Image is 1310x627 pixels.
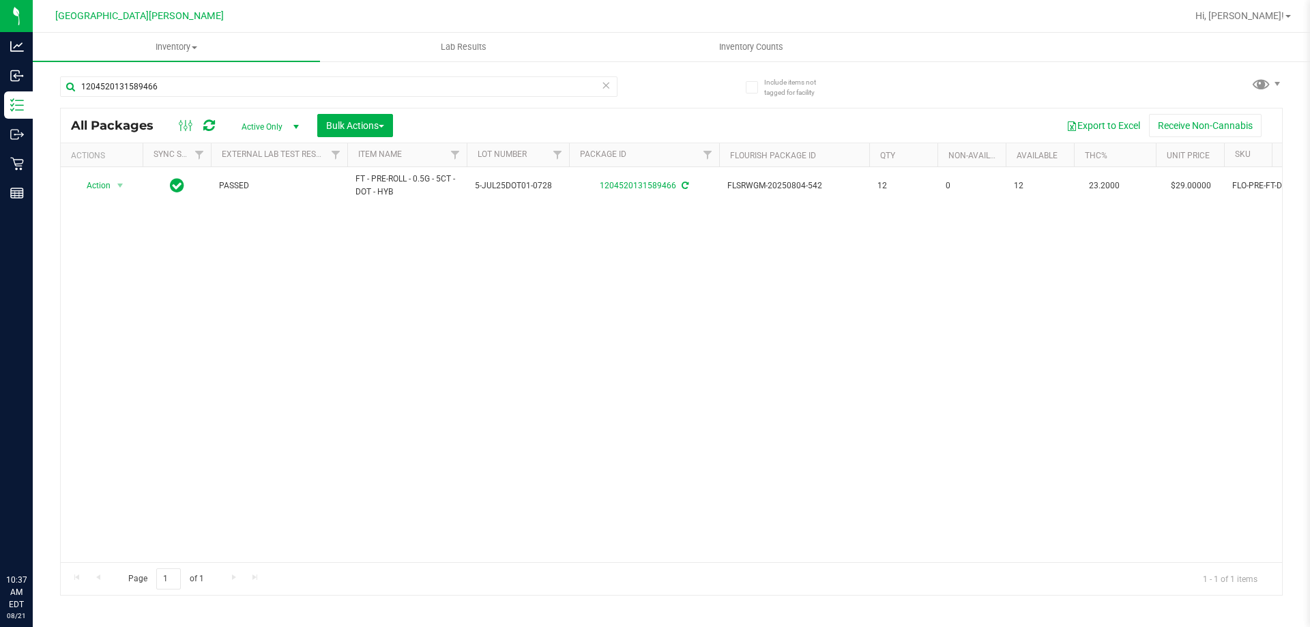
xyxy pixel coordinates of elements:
[320,33,607,61] a: Lab Results
[325,143,347,166] a: Filter
[154,149,206,159] a: Sync Status
[55,10,224,22] span: [GEOGRAPHIC_DATA][PERSON_NAME]
[10,69,24,83] inline-svg: Inbound
[1082,176,1126,196] span: 23.2000
[10,40,24,53] inline-svg: Analytics
[317,114,393,137] button: Bulk Actions
[422,41,505,53] span: Lab Results
[71,118,167,133] span: All Packages
[580,149,626,159] a: Package ID
[6,574,27,611] p: 10:37 AM EDT
[948,151,1009,160] a: Non-Available
[1149,114,1262,137] button: Receive Non-Cannabis
[1085,151,1107,160] a: THC%
[33,41,320,53] span: Inventory
[444,143,467,166] a: Filter
[14,518,55,559] iframe: Resource center
[1167,151,1210,160] a: Unit Price
[600,181,676,190] a: 1204520131589466
[222,149,329,159] a: External Lab Test Result
[10,98,24,112] inline-svg: Inventory
[156,568,181,589] input: 1
[877,179,929,192] span: 12
[71,151,137,160] div: Actions
[701,41,802,53] span: Inventory Counts
[358,149,402,159] a: Item Name
[727,179,861,192] span: FLSRWGM-20250804-542
[326,120,384,131] span: Bulk Actions
[601,76,611,94] span: Clear
[730,151,816,160] a: Flourish Package ID
[1164,176,1218,196] span: $29.00000
[607,33,894,61] a: Inventory Counts
[355,173,458,199] span: FT - PRE-ROLL - 0.5G - 5CT - DOT - HYB
[475,179,561,192] span: 5-JUL25DOT01-0728
[10,128,24,141] inline-svg: Outbound
[170,176,184,195] span: In Sync
[117,568,215,589] span: Page of 1
[33,33,320,61] a: Inventory
[946,179,998,192] span: 0
[60,76,617,97] input: Search Package ID, Item Name, SKU, Lot or Part Number...
[697,143,719,166] a: Filter
[478,149,527,159] a: Lot Number
[1014,179,1066,192] span: 12
[112,176,129,195] span: select
[1235,149,1251,159] a: SKU
[10,157,24,171] inline-svg: Retail
[764,77,832,98] span: Include items not tagged for facility
[1017,151,1058,160] a: Available
[680,181,688,190] span: Sync from Compliance System
[10,186,24,200] inline-svg: Reports
[6,611,27,621] p: 08/21
[1195,10,1284,21] span: Hi, [PERSON_NAME]!
[880,151,895,160] a: Qty
[74,176,111,195] span: Action
[188,143,211,166] a: Filter
[219,179,339,192] span: PASSED
[547,143,569,166] a: Filter
[1058,114,1149,137] button: Export to Excel
[1192,568,1268,589] span: 1 - 1 of 1 items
